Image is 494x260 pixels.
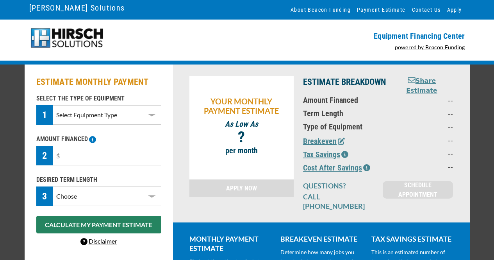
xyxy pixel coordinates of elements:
p: Equipment Financing Center [252,31,465,41]
button: Share Estimate [396,76,447,95]
p: SELECT THE TYPE OF EQUIPMENT [36,94,161,103]
p: -- [396,162,453,171]
p: Term Length [303,109,387,118]
p: -- [396,122,453,131]
p: ? [193,133,290,142]
a: Disclaimer [80,237,117,245]
button: Tax Savings [303,149,348,160]
p: -- [396,135,453,145]
p: -- [396,95,453,105]
a: [PERSON_NAME] Solutions [29,1,125,14]
p: -- [396,149,453,158]
input: $ [53,146,161,165]
a: SCHEDULE APPOINTMENT [383,181,453,199]
p: AMOUNT FINANCED [36,134,161,144]
p: Type of Equipment [303,122,387,131]
p: per month [193,146,290,155]
p: TAX SAVINGS ESTIMATE [371,234,453,244]
div: 2 [36,146,53,165]
p: QUESTIONS? [303,181,373,190]
img: Hirsch-logo-55px.png [29,27,105,49]
p: YOUR MONTHLY PAYMENT ESTIMATE [193,97,290,115]
h2: ESTIMATE MONTHLY PAYMENT [36,76,161,88]
p: Amount Financed [303,95,387,105]
div: 3 [36,186,53,206]
a: powered by Beacon Funding [395,44,465,50]
p: MONTHLY PAYMENT ESTIMATE [189,234,271,253]
p: -- [396,109,453,118]
p: DESIRED TERM LENGTH [36,175,161,185]
button: Breakeven [303,135,345,147]
p: As Low As [193,119,290,129]
div: 1 [36,105,53,125]
button: CALCULATE MY PAYMENT ESTIMATE [36,216,161,233]
button: Cost After Savings [303,162,370,174]
p: ESTIMATE BREAKDOWN [303,76,387,88]
p: CALL [PHONE_NUMBER] [303,192,373,211]
p: BREAKEVEN ESTIMATE [280,234,362,244]
a: APPLY NOW [189,179,294,197]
